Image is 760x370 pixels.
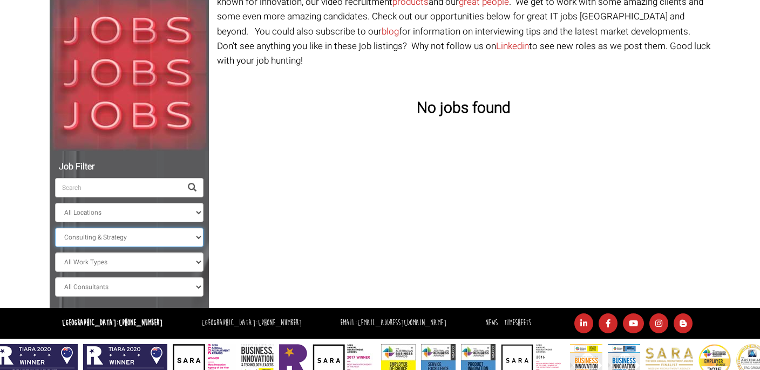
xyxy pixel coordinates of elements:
a: [EMAIL_ADDRESS][DOMAIN_NAME] [357,318,446,328]
h5: Job Filter [55,162,203,172]
a: blog [382,25,399,38]
strong: [GEOGRAPHIC_DATA]: [62,318,162,328]
a: [PHONE_NUMBER] [119,318,162,328]
a: News [485,318,498,328]
li: Email: [337,316,449,331]
h3: No jobs found [217,100,711,117]
a: [PHONE_NUMBER] [258,318,302,328]
a: Linkedin [496,39,529,53]
input: Search [55,178,181,197]
a: Timesheets [504,318,531,328]
li: [GEOGRAPHIC_DATA]: [199,316,304,331]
